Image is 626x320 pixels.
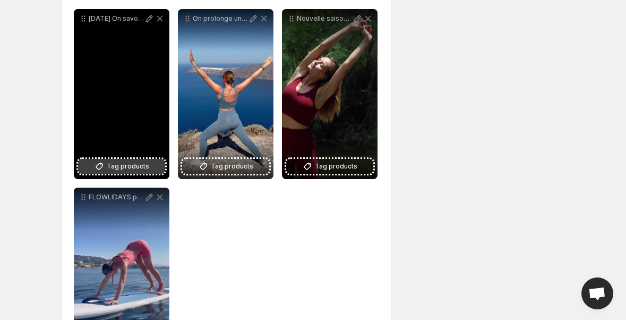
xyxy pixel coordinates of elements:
[282,9,378,179] div: Nouvelle saison nouvelle nergie Entre matires naturelles coupes fminines et couleurs profondes no...
[107,161,149,172] span: Tag products
[297,14,352,23] p: Nouvelle saison nouvelle nergie Entre matires naturelles coupes fminines et couleurs profondes no...
[182,159,269,174] button: Tag products
[78,159,165,174] button: Tag products
[286,159,373,174] button: Tag products
[581,277,613,309] div: Open chat
[315,161,357,172] span: Tag products
[89,14,144,23] p: [DATE] On savoure les derniers rayons du soleil au bord de leau Et vous quel est votre programme ...
[211,161,253,172] span: Tag products
[74,9,169,179] div: [DATE] On savoure les derniers rayons du soleil au bord de leau Et vous quel est votre programme ...
[193,14,248,23] p: On prolonge un peu lt par ici le temps dun rel parce que a fait du bien au moral Sous le ciel cla...
[178,9,273,179] div: On prolonge un peu lt par ici le temps dun rel parce que a fait du bien au moral Sous le ciel cla...
[89,193,144,201] p: FLOWLIDAYS pisode 1 On ouvre la danse de nos pratiques dt avec un flow tout en fluidit sur leau N...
